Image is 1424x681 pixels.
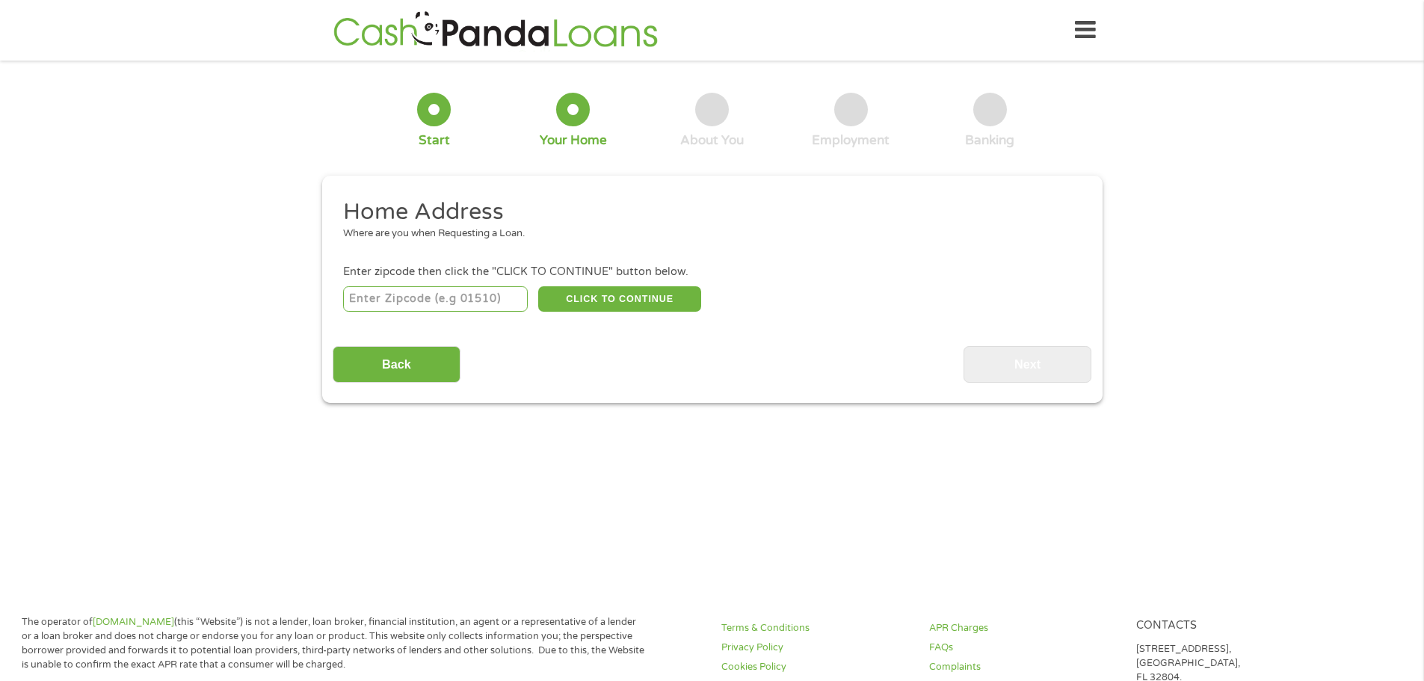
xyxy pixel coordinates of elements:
button: CLICK TO CONTINUE [538,286,701,312]
div: Banking [965,132,1014,149]
div: Employment [812,132,890,149]
div: Start [419,132,450,149]
a: [DOMAIN_NAME] [93,616,174,628]
input: Back [333,346,460,383]
h4: Contacts [1136,619,1326,633]
div: Enter zipcode then click the "CLICK TO CONTINUE" button below. [343,264,1080,280]
input: Enter Zipcode (e.g 01510) [343,286,528,312]
div: Where are you when Requesting a Loan. [343,227,1070,241]
a: Privacy Policy [721,641,911,655]
div: About You [680,132,744,149]
p: The operator of (this “Website”) is not a lender, loan broker, financial institution, an agent or... [22,615,645,672]
a: FAQs [929,641,1119,655]
a: Terms & Conditions [721,621,911,635]
input: Next [964,346,1091,383]
a: Cookies Policy [721,660,911,674]
h2: Home Address [343,197,1070,227]
div: Your Home [540,132,607,149]
a: APR Charges [929,621,1119,635]
img: GetLoanNow Logo [329,9,662,52]
a: Complaints [929,660,1119,674]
